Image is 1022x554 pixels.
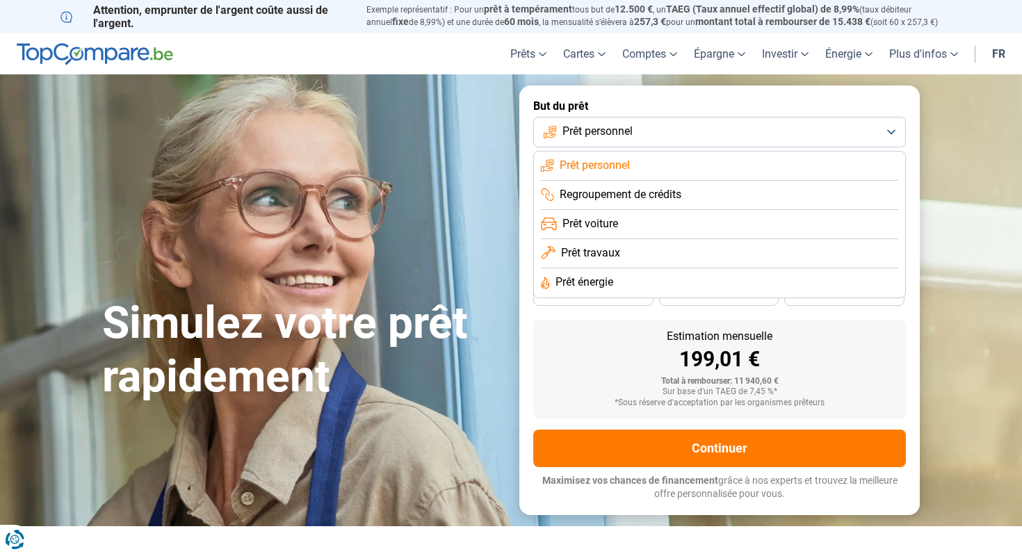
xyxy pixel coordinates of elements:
[504,16,539,27] span: 60 mois
[533,99,906,113] label: But du prêt
[533,474,906,501] p: grâce à nos experts et trouvez la meilleure offre personnalisée pour vous.
[560,187,681,202] span: Regroupement de crédits
[544,387,895,397] div: Sur base d'un TAEG de 7,45 %*
[484,3,572,15] span: prêt à tempérament
[555,275,613,290] span: Prêt énergie
[502,33,555,74] a: Prêts
[704,291,734,300] span: 30 mois
[17,43,173,65] img: TopCompare
[544,398,895,408] div: *Sous réserve d'acceptation par les organismes prêteurs
[533,430,906,467] button: Continuer
[542,475,718,486] span: Maximisez vos chances de financement
[754,33,817,74] a: Investir
[984,33,1014,74] a: fr
[695,16,870,27] span: montant total à rembourser de 15.438 €
[555,33,614,74] a: Cartes
[392,16,409,27] span: fixe
[544,331,895,342] div: Estimation mensuelle
[102,297,503,404] h1: Simulez votre prêt rapidement
[366,3,962,28] p: Exemple représentatif : Pour un tous but de , un (taux débiteur annuel de 8,99%) et une durée de ...
[829,291,860,300] span: 24 mois
[615,3,653,15] span: 12.500 €
[666,3,859,15] span: TAEG (Taux annuel effectif global) de 8,99%
[578,291,608,300] span: 36 mois
[544,349,895,370] div: 199,01 €
[533,117,906,147] button: Prêt personnel
[614,33,686,74] a: Comptes
[634,16,666,27] span: 257,3 €
[561,245,620,261] span: Prêt travaux
[562,216,618,231] span: Prêt voiture
[562,124,633,139] span: Prêt personnel
[560,158,630,173] span: Prêt personnel
[686,33,754,74] a: Épargne
[817,33,881,74] a: Énergie
[881,33,966,74] a: Plus d'infos
[544,377,895,386] div: Total à rembourser: 11 940,60 €
[60,3,350,30] p: Attention, emprunter de l'argent coûte aussi de l'argent.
